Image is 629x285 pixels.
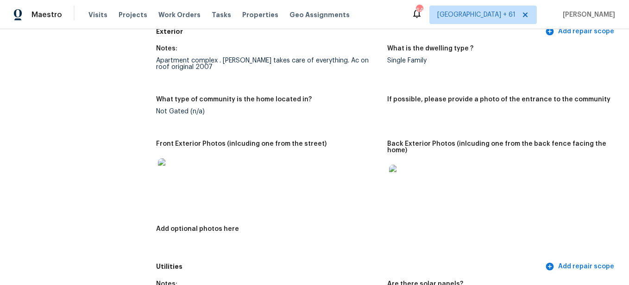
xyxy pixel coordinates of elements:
[289,10,350,19] span: Geo Assignments
[543,23,618,40] button: Add repair scope
[156,45,177,52] h5: Notes:
[387,96,610,103] h5: If possible, please provide a photo of the entrance to the community
[158,10,201,19] span: Work Orders
[156,27,543,37] h5: Exterior
[156,141,327,147] h5: Front Exterior Photos (inlcuding one from the street)
[387,57,610,64] div: Single Family
[543,258,618,275] button: Add repair scope
[547,261,614,273] span: Add repair scope
[387,141,610,154] h5: Back Exterior Photos (inlcuding one from the back fence facing the home)
[88,10,107,19] span: Visits
[156,108,379,115] div: Not Gated (n/a)
[156,262,543,272] h5: Utilities
[242,10,278,19] span: Properties
[31,10,62,19] span: Maestro
[212,12,231,18] span: Tasks
[437,10,516,19] span: [GEOGRAPHIC_DATA] + 61
[156,226,239,232] h5: Add optional photos here
[156,57,379,70] div: Apartment complex . [PERSON_NAME] takes care of everything. Ac on roof original 2007
[547,26,614,37] span: Add repair scope
[387,45,473,52] h5: What is the dwelling type ?
[156,96,312,103] h5: What type of community is the home located in?
[416,6,422,15] div: 646
[559,10,615,19] span: [PERSON_NAME]
[119,10,147,19] span: Projects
